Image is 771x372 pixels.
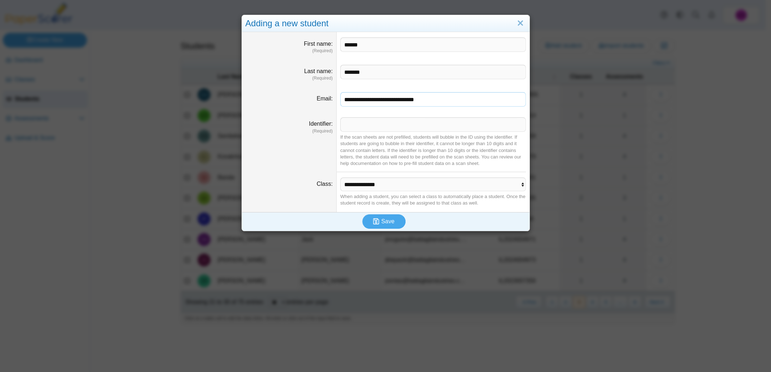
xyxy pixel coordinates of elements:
dfn: (Required) [245,128,333,134]
label: Last name [304,68,333,74]
div: Adding a new student [242,15,529,32]
div: When adding a student, you can select a class to automatically place a student. Once the student ... [340,193,526,206]
a: Close [515,17,526,30]
label: Class [316,181,332,187]
button: Save [362,214,406,229]
dfn: (Required) [245,48,333,54]
div: If the scan sheets are not prefilled, students will bubble in the ID using the identifier. If stu... [340,134,526,167]
label: Identifier [309,121,333,127]
label: Email [316,95,332,102]
label: First name [304,41,333,47]
dfn: (Required) [245,75,333,81]
span: Save [381,218,394,224]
